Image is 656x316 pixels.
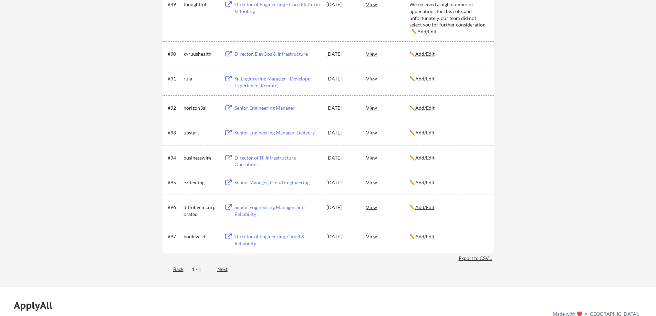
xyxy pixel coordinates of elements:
div: [DATE] [326,1,357,8]
div: View [366,230,409,242]
div: Sr. Engineering Manager - Developer Experience (Remote) [235,75,320,89]
div: ✏️ [409,129,488,136]
div: kyruushealth [184,51,218,57]
div: View [366,126,409,139]
u: Add/Edit [415,105,435,111]
div: [DATE] [326,154,357,161]
div: #95 [168,179,181,186]
u: Add/Edit [417,29,437,34]
div: #89 [168,1,181,8]
div: ✏️ [409,154,488,161]
div: thoughtful [184,1,218,8]
u: Add/Edit [415,155,435,161]
div: #90 [168,51,181,57]
div: [DATE] [326,233,357,240]
div: Back [163,266,184,273]
div: [DATE] [326,179,357,186]
div: [DATE] [326,129,357,136]
div: Director of Engineering - Core Platform & Tooling [235,1,320,14]
div: ✏️ [409,179,488,186]
div: 1 / 1 [192,266,209,273]
u: Add/Edit [415,51,435,57]
div: upstart [184,129,218,136]
div: #94 [168,154,181,161]
div: horizon3ai [184,105,218,111]
div: Director, DevOps & Infrastructure [235,51,320,57]
div: View [366,151,409,164]
div: Senior Engineering Manager, Delivery [235,129,320,136]
div: #97 [168,233,181,240]
div: [DATE] [326,75,357,82]
div: ApplyAll [14,299,60,311]
div: ✏️ [409,233,488,240]
div: We received a high number of applications for this role, and unfortunately, our team did not sele... [409,1,488,35]
div: [DATE] [326,51,357,57]
div: #91 [168,75,181,82]
div: ✏️ [409,204,488,211]
div: dittoliveincorporated [184,204,218,217]
div: Export to CSV ↓ [459,255,494,262]
div: boulevard [184,233,218,240]
u: Add/Edit [415,130,435,135]
div: ✏️ [409,75,488,82]
u: Add/Edit [415,233,435,239]
div: Director of Engineering, Cloud & Reliability [235,233,320,247]
div: ✏️ [409,51,488,57]
div: View [366,101,409,114]
div: businesswire [184,154,218,161]
div: ez-texting [184,179,218,186]
div: View [366,201,409,213]
div: View [366,47,409,60]
div: Director of IT, Infrastructure Operations [235,154,320,168]
u: Add/Edit [415,179,435,185]
div: Senior Manager, Cloud Engineering [235,179,320,186]
div: #92 [168,105,181,111]
div: #93 [168,129,181,136]
div: Next [217,266,236,273]
div: [DATE] [326,105,357,111]
u: Add/Edit [415,76,435,81]
u: Add/Edit [415,204,435,210]
div: rula [184,75,218,82]
div: #96 [168,204,181,211]
div: Senior Engineering Manager, Site Reliability [235,204,320,217]
div: ✏️ [409,105,488,111]
div: View [366,176,409,188]
div: Senior Engineering Manager [235,105,320,111]
div: View [366,72,409,85]
div: [DATE] [326,204,357,211]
